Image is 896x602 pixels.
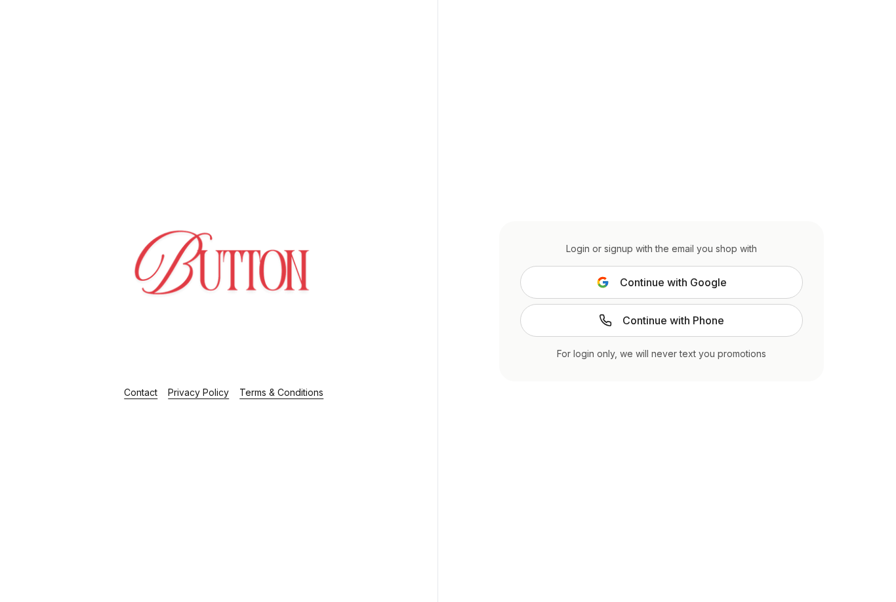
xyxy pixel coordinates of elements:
[98,182,350,370] img: Login Layout Image
[520,242,803,255] div: Login or signup with the email you shop with
[622,312,724,328] span: Continue with Phone
[620,274,727,290] span: Continue with Google
[168,387,229,398] a: Privacy Policy
[520,304,803,337] a: Continue with Phone
[239,387,323,398] a: Terms & Conditions
[520,266,803,299] button: Continue with Google
[520,347,803,360] div: For login only, we will never text you promotions
[124,387,157,398] a: Contact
